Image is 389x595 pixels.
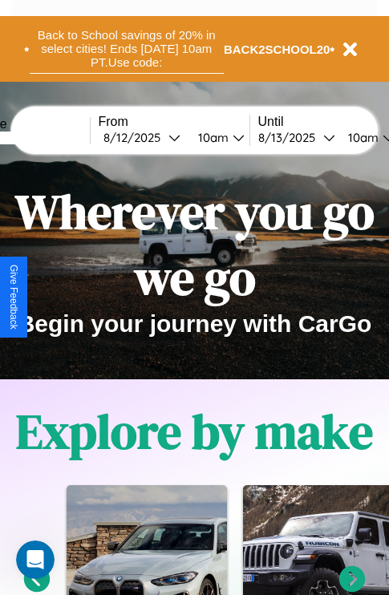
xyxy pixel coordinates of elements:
[16,540,55,579] iframe: Intercom live chat
[16,399,373,464] h1: Explore by make
[185,129,249,146] button: 10am
[224,42,330,56] b: BACK2SCHOOL20
[99,115,249,129] label: From
[99,129,185,146] button: 8/12/2025
[340,130,383,145] div: 10am
[258,130,323,145] div: 8 / 13 / 2025
[30,24,224,74] button: Back to School savings of 20% in select cities! Ends [DATE] 10am PT.Use code:
[8,265,19,330] div: Give Feedback
[190,130,233,145] div: 10am
[103,130,168,145] div: 8 / 12 / 2025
